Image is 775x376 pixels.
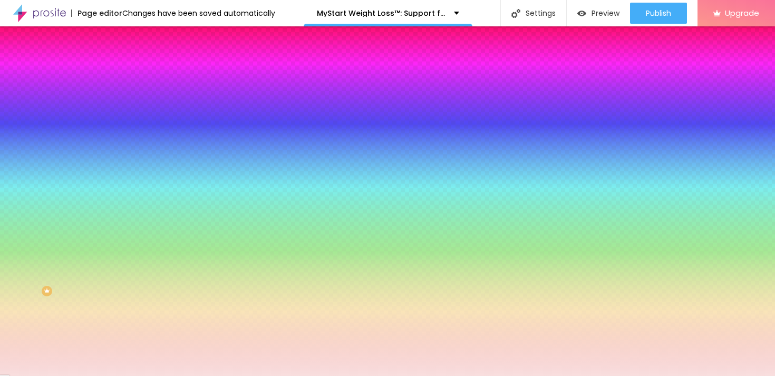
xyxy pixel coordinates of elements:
[725,8,759,17] span: Upgrade
[592,9,619,17] span: Preview
[511,9,520,18] img: Icone
[577,9,586,18] img: view-1.svg
[646,9,671,17] span: Publish
[567,3,630,24] button: Preview
[122,9,275,17] div: Changes have been saved automatically
[630,3,687,24] button: Publish
[71,9,122,17] div: Page editor
[317,9,446,17] p: MyStart Weight Loss™: Support for Energy, Focus, and Hunger Control in One Formula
